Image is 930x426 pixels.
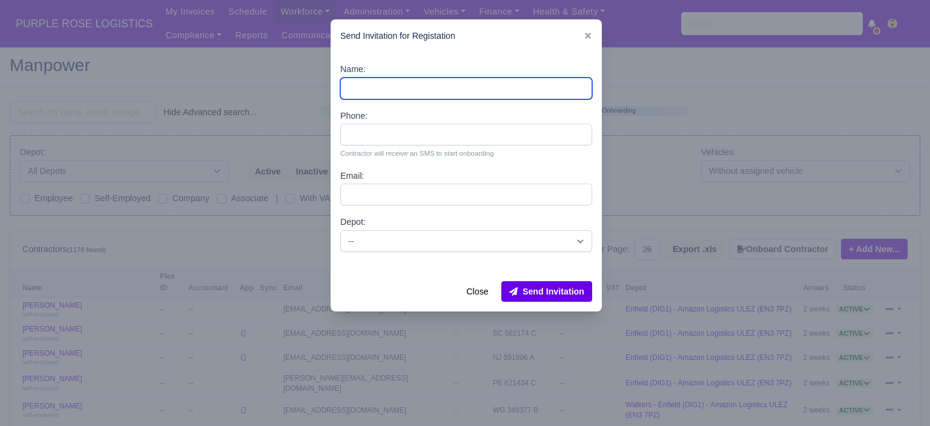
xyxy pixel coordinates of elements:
[458,281,496,302] button: Close
[713,286,930,426] iframe: Chat Widget
[340,215,366,229] label: Depot:
[340,109,368,123] label: Phone:
[501,281,592,302] button: Send Invitation
[340,62,366,76] label: Name:
[340,148,592,159] small: Contractor will receive an SMS to start onboarding
[340,169,364,183] label: Email:
[331,19,602,53] div: Send Invitation for Registation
